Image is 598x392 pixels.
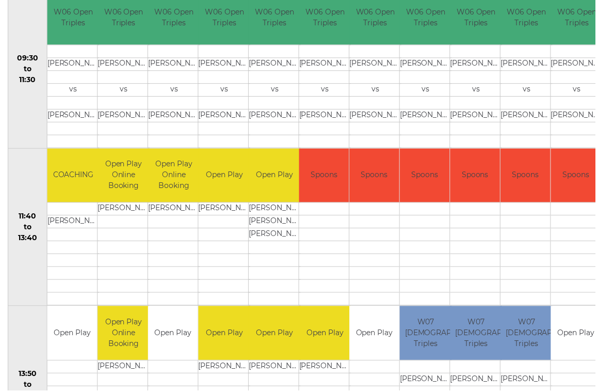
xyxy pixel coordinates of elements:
td: Open Play [199,149,251,203]
td: [PERSON_NAME] [351,58,403,71]
td: [PERSON_NAME] [250,216,302,229]
td: [PERSON_NAME] [250,362,302,374]
td: [PERSON_NAME] [199,362,251,374]
td: vs [98,84,150,97]
td: W07 [DEMOGRAPHIC_DATA] Triples [452,307,504,362]
td: [PERSON_NAME] [47,109,100,122]
td: [PERSON_NAME] [199,58,251,71]
td: Open Play Online Booking [149,149,201,203]
td: [PERSON_NAME] [199,203,251,216]
td: [PERSON_NAME] [452,58,504,71]
td: [PERSON_NAME] [98,203,150,216]
td: vs [250,84,302,97]
td: Spoons [452,149,502,203]
td: vs [503,84,555,97]
td: Spoons [300,149,350,203]
td: W07 [DEMOGRAPHIC_DATA] Triples [401,307,454,362]
td: [PERSON_NAME] [98,109,150,122]
td: Open Play [351,307,401,362]
td: [PERSON_NAME] [452,109,504,122]
td: [PERSON_NAME] [47,58,100,71]
td: [PERSON_NAME] [503,109,555,122]
td: [PERSON_NAME] [300,58,352,71]
td: [PERSON_NAME] [250,58,302,71]
td: [PERSON_NAME] [98,58,150,71]
td: Open Play [250,307,302,362]
td: Spoons [503,149,553,203]
td: [PERSON_NAME] [149,203,201,216]
td: [PERSON_NAME] [401,109,454,122]
td: [PERSON_NAME] [199,109,251,122]
td: [PERSON_NAME] [401,58,454,71]
td: Spoons [351,149,401,203]
td: [PERSON_NAME] [452,374,504,387]
td: [PERSON_NAME] [503,58,555,71]
td: vs [300,84,352,97]
td: vs [47,84,100,97]
td: [PERSON_NAME] [401,374,454,387]
td: COACHING [47,149,100,203]
td: Spoons [401,149,451,203]
td: [PERSON_NAME] [300,362,352,374]
td: Open Play [149,307,199,362]
td: [PERSON_NAME] [300,109,352,122]
td: [PERSON_NAME] [149,109,201,122]
td: 11:40 to 13:40 [8,149,47,307]
td: vs [199,84,251,97]
td: [PERSON_NAME] [149,58,201,71]
td: Open Play Online Booking [98,149,150,203]
td: Open Play [199,307,251,362]
td: vs [351,84,403,97]
td: vs [149,84,201,97]
td: Open Play [250,149,302,203]
td: W07 [DEMOGRAPHIC_DATA] Triples [503,307,555,362]
td: Open Play Online Booking [98,307,150,362]
td: [PERSON_NAME] [98,362,150,374]
td: [PERSON_NAME] [47,216,100,229]
td: vs [452,84,504,97]
td: [PERSON_NAME] [250,203,302,216]
td: vs [401,84,454,97]
td: [PERSON_NAME] [250,229,302,242]
td: Open Play [47,307,98,362]
td: Open Play [300,307,352,362]
td: [PERSON_NAME] [351,109,403,122]
td: [PERSON_NAME] [250,109,302,122]
td: [PERSON_NAME] [503,374,555,387]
